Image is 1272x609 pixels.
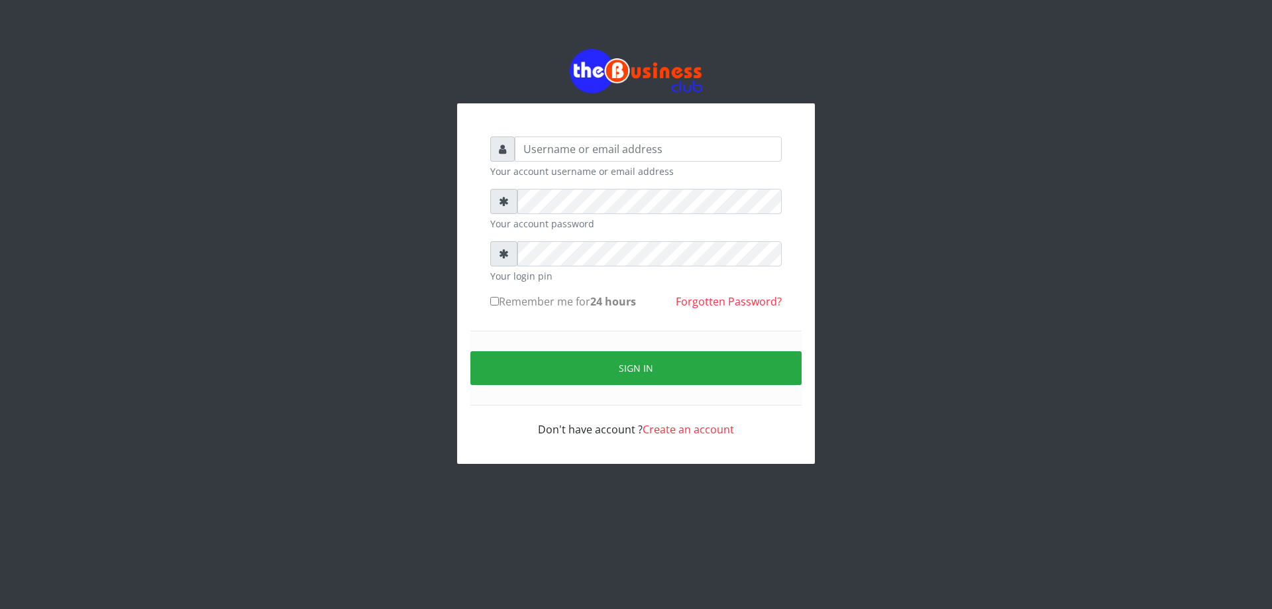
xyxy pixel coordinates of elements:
[490,297,499,305] input: Remember me for24 hours
[676,294,782,309] a: Forgotten Password?
[490,269,782,283] small: Your login pin
[515,137,782,162] input: Username or email address
[470,351,802,385] button: Sign in
[490,164,782,178] small: Your account username or email address
[590,294,636,309] b: 24 hours
[490,406,782,437] div: Don't have account ?
[490,217,782,231] small: Your account password
[643,422,734,437] a: Create an account
[490,294,636,309] label: Remember me for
